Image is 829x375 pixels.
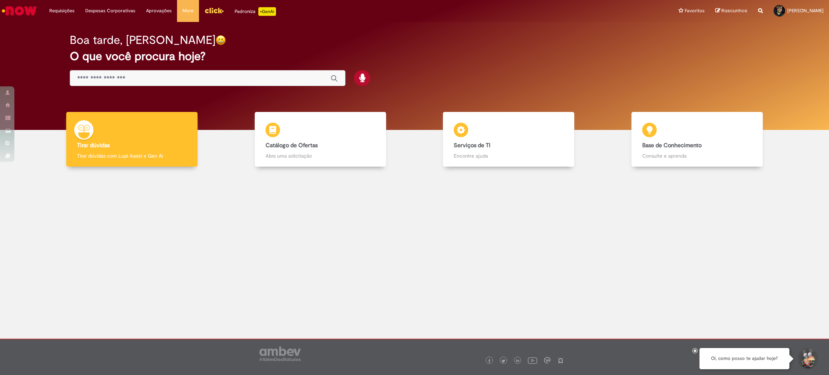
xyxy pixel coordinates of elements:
[85,7,135,14] span: Despesas Corporativas
[603,112,792,167] a: Base de Conhecimento Consulte e aprenda
[528,356,537,365] img: logo_footer_youtube.png
[454,152,563,159] p: Encontre ajuda
[77,142,110,149] b: Tirar dúvidas
[259,347,301,361] img: logo_footer_ambev_rotulo_gray.png
[266,142,318,149] b: Catálogo de Ofertas
[70,50,759,63] h2: O que você procura hoje?
[516,359,520,363] img: logo_footer_linkedin.png
[258,7,276,16] p: +GenAi
[226,112,415,167] a: Catálogo de Ofertas Abra uma solicitação
[182,7,194,14] span: More
[544,357,551,363] img: logo_footer_workplace.png
[1,4,38,18] img: ServiceNow
[797,348,818,370] button: Iniciar Conversa de Suporte
[266,152,375,159] p: Abra uma solicitação
[488,359,491,363] img: logo_footer_facebook.png
[454,142,490,149] b: Serviços de TI
[235,7,276,16] div: Padroniza
[642,142,702,149] b: Base de Conhecimento
[70,34,216,46] h2: Boa tarde, [PERSON_NAME]
[721,7,747,14] span: Rascunhos
[146,7,172,14] span: Aprovações
[204,5,224,16] img: click_logo_yellow_360x200.png
[414,112,603,167] a: Serviços de TI Encontre ajuda
[715,8,747,14] a: Rascunhos
[216,35,226,45] img: happy-face.png
[49,7,74,14] span: Requisições
[685,7,705,14] span: Favoritos
[38,112,226,167] a: Tirar dúvidas Tirar dúvidas com Lupi Assist e Gen Ai
[699,348,789,369] div: Oi, como posso te ajudar hoje?
[77,152,187,159] p: Tirar dúvidas com Lupi Assist e Gen Ai
[642,152,752,159] p: Consulte e aprenda
[502,359,505,363] img: logo_footer_twitter.png
[787,8,824,14] span: [PERSON_NAME]
[557,357,564,363] img: logo_footer_naosei.png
